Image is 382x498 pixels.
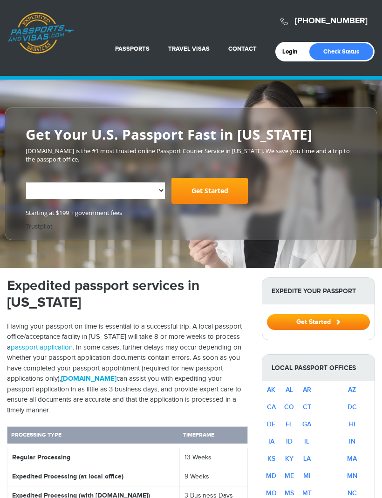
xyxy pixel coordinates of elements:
[267,318,370,325] a: Get Started
[7,322,248,416] p: Having your passport on time is essential to a successful trip. A local passport office/acceptanc...
[348,386,356,394] a: AZ
[115,45,150,53] a: Passports
[303,455,311,463] a: LA
[26,147,356,164] p: [DOMAIN_NAME] is the #1 most trusted online Passport Courier Service in [US_STATE]. We save you t...
[348,489,357,497] a: NC
[12,453,70,461] strong: Regular Processing
[267,314,370,330] button: Get Started
[285,489,294,497] a: MS
[228,45,257,53] a: Contact
[347,455,357,463] a: MA
[26,209,356,217] span: Starting at $199 + government fees
[7,426,180,446] th: Processing Type
[171,178,248,204] a: Get Started
[282,48,304,55] a: Login
[179,467,247,486] td: 9 Weeks
[267,455,275,463] a: KS
[286,386,293,394] a: AL
[309,43,373,60] a: Check Status
[268,437,274,445] a: IA
[267,420,275,428] a: DE
[349,437,355,445] a: IN
[61,374,116,383] a: [DOMAIN_NAME]
[262,278,375,304] strong: Expedite Your Passport
[302,420,311,428] a: GA
[7,12,74,54] a: Passports & [DOMAIN_NAME]
[266,489,277,497] a: MO
[7,277,248,311] h1: Expedited passport services in [US_STATE]
[303,472,311,480] a: MI
[266,472,276,480] a: MD
[179,426,247,446] th: Timeframe
[285,455,293,463] a: KY
[286,420,293,428] a: FL
[26,127,356,142] h2: Get Your U.S. Passport Fast in [US_STATE]
[26,222,53,230] a: Trustpilot
[12,472,123,480] strong: Expedited Processing (at local office)
[295,16,368,26] a: [PHONE_NUMBER]
[179,446,247,467] td: 13 Weeks
[347,472,357,480] a: MN
[302,489,312,497] a: MT
[286,437,293,445] a: ID
[262,355,375,381] strong: Local Passport Offices
[349,420,355,428] a: HI
[267,403,276,411] a: CA
[267,386,275,394] a: AK
[348,403,357,411] a: DC
[303,386,311,394] a: AR
[285,472,294,480] a: ME
[11,343,73,351] a: passport application
[304,437,309,445] a: IL
[303,403,311,411] a: CT
[168,45,210,53] a: Travel Visas
[284,403,294,411] a: CO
